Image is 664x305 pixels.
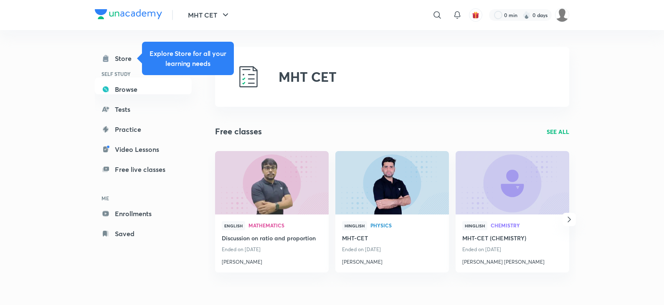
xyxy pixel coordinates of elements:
a: Discussion on ratio and proportion [222,234,322,244]
a: Video Lessons [95,141,192,158]
span: Hinglish [462,221,487,230]
img: new-thumbnail [454,150,570,215]
p: Ended on [DATE] [222,244,322,255]
a: [PERSON_NAME] [PERSON_NAME] [462,255,563,266]
a: new-thumbnail [215,151,329,214]
a: Free live classes [95,161,192,178]
a: Tests [95,101,192,118]
img: new-thumbnail [214,150,329,215]
a: Physics [370,223,442,229]
a: MHT-CET (CHEMISTRY) [462,234,563,244]
button: MHT CET [183,7,236,23]
a: new-thumbnail [335,151,449,214]
a: MHT-CET [342,234,442,244]
a: Company Logo [95,9,162,21]
h2: MHT CET [279,69,337,85]
img: Vivek Patil [555,8,569,22]
a: Mathematics [248,223,322,229]
a: Browse [95,81,192,98]
h6: ME [95,191,192,205]
img: Company Logo [95,9,162,19]
span: Hinglish [342,221,367,230]
img: MHT CET [235,63,262,90]
h6: SELF STUDY [95,67,192,81]
img: avatar [472,11,479,19]
span: English [222,221,245,230]
p: Ended on [DATE] [462,244,563,255]
button: avatar [469,8,482,22]
a: Saved [95,225,192,242]
a: Enrollments [95,205,192,222]
span: Chemistry [491,223,563,228]
img: new-thumbnail [334,150,450,215]
a: Store [95,50,192,67]
p: Ended on [DATE] [342,244,442,255]
h2: Free classes [215,125,262,138]
span: Mathematics [248,223,322,228]
a: [PERSON_NAME] [222,255,322,266]
a: SEE ALL [547,127,569,136]
div: Store [115,53,137,63]
img: streak [522,11,531,19]
h5: Explore Store for all your learning needs [149,48,227,68]
a: new-thumbnail [456,151,569,214]
a: Chemistry [491,223,563,229]
a: Practice [95,121,192,138]
a: [PERSON_NAME] [342,255,442,266]
span: Physics [370,223,442,228]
